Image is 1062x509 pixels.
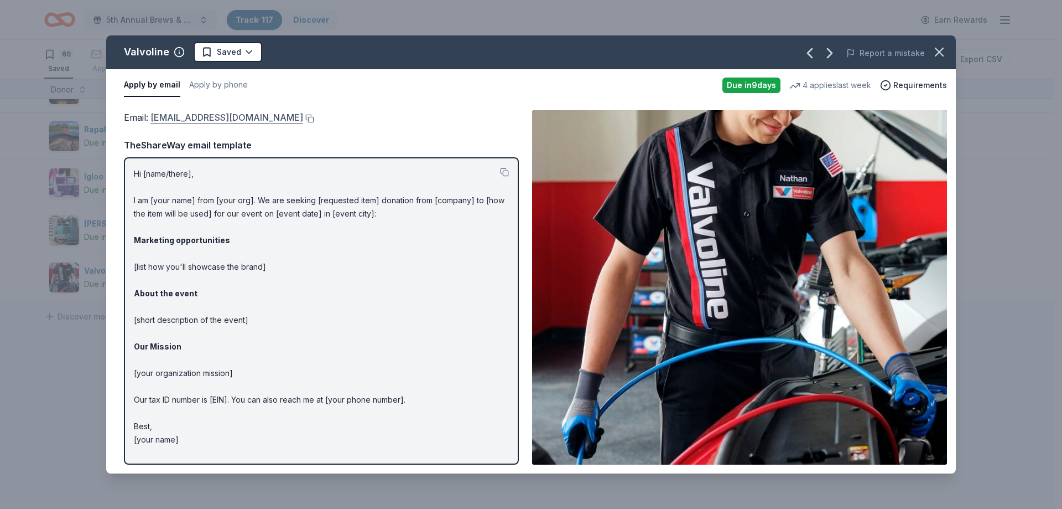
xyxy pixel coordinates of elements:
strong: Our Mission [134,342,181,351]
div: 4 applies last week [789,79,871,92]
span: Email : [124,112,303,123]
button: Requirements [880,79,947,92]
div: TheShareWay email template [124,138,519,152]
span: Requirements [893,79,947,92]
button: Saved [194,42,262,62]
button: Apply by phone [189,74,248,97]
div: Valvoline [124,43,169,61]
a: [EMAIL_ADDRESS][DOMAIN_NAME] [150,110,303,125]
strong: Marketing opportunities [134,235,230,245]
p: Hi [name/there], I am [your name] from [your org]. We are seeking [requested item] donation from ... [134,167,509,446]
img: Image for Valvoline [532,110,947,465]
span: Saved [217,45,241,59]
strong: About the event [134,289,197,298]
button: Report a mistake [846,47,925,60]
div: Due in 9 days [722,78,780,93]
button: Apply by email [124,74,180,97]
